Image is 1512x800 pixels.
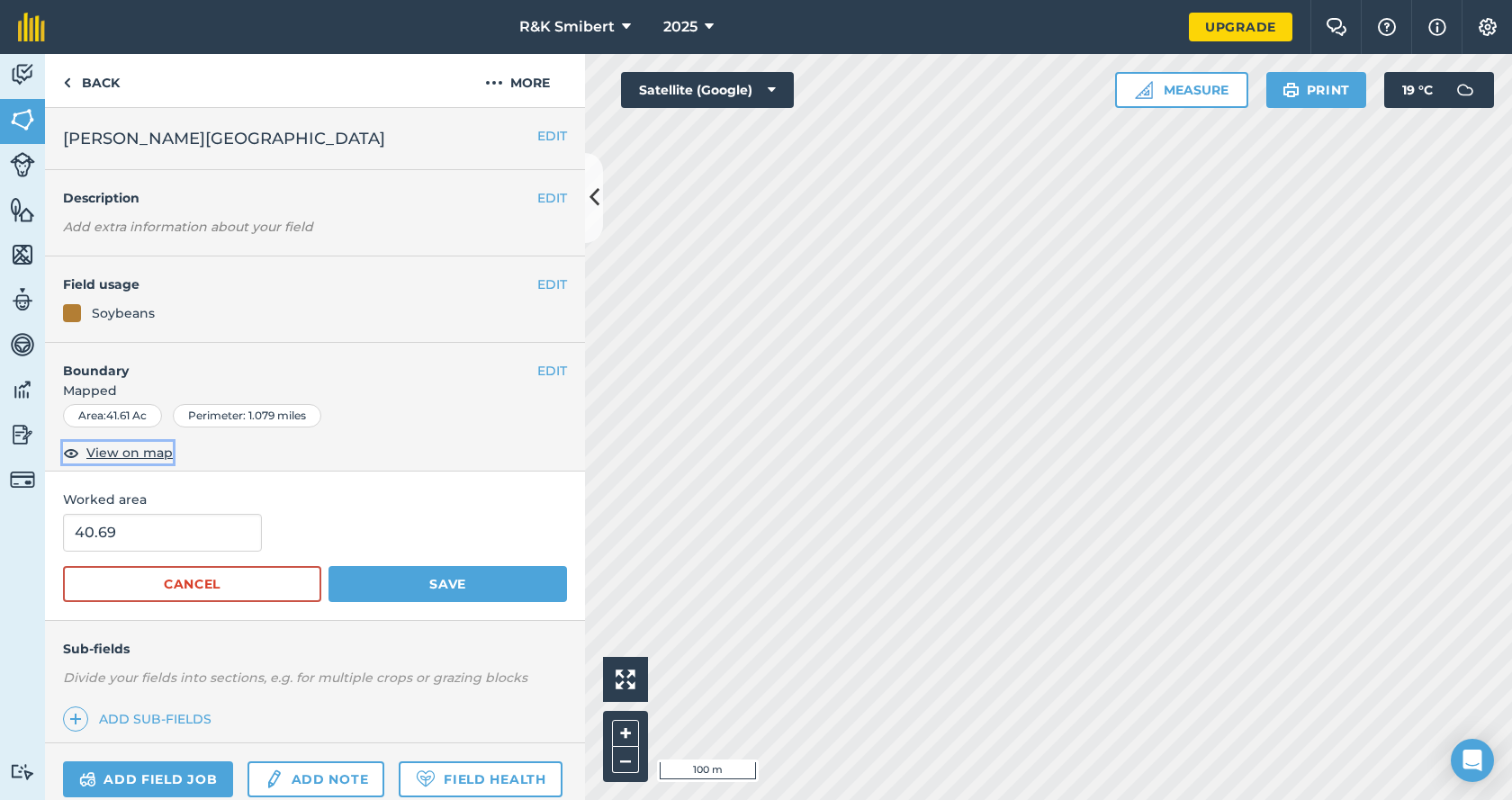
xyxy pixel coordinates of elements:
[485,72,503,94] img: svg+xml;base64,PHN2ZyB4bWxucz0iaHR0cDovL3d3dy53My5vcmcvMjAwMC9zdmciIHdpZHRoPSIyMCIgaGVpZ2h0PSIyNC...
[173,404,321,427] div: Perimeter : 1.079 miles
[63,670,527,686] em: Divide your fields into sections, e.g. for multiple crops or grazing blocks
[1428,16,1446,38] img: svg+xml;base64,PHN2ZyB4bWxucz0iaHR0cDovL3d3dy53My5vcmcvMjAwMC9zdmciIHdpZHRoPSIxNyIgaGVpZ2h0PSIxNy...
[1266,72,1367,108] button: Print
[537,126,567,146] button: EDIT
[63,761,233,797] a: Add field job
[79,769,96,790] img: svg+xml;base64,PD94bWwgdmVyc2lvbj0iMS4wIiBlbmNvZGluZz0idXRmLTgiPz4KPCEtLSBHZW5lcmF0b3I6IEFkb2JlIE...
[663,16,697,38] span: 2025
[1376,18,1398,36] img: A question mark icon
[10,467,35,492] img: svg+xml;base64,PD94bWwgdmVyc2lvbj0iMS4wIiBlbmNvZGluZz0idXRmLTgiPz4KPCEtLSBHZW5lcmF0b3I6IEFkb2JlIE...
[1447,72,1483,108] img: svg+xml;base64,PD94bWwgdmVyc2lvbj0iMS4wIiBlbmNvZGluZz0idXRmLTgiPz4KPCEtLSBHZW5lcmF0b3I6IEFkb2JlIE...
[264,769,283,790] img: svg+xml;base64,PD94bWwgdmVyc2lvbj0iMS4wIiBlbmNvZGluZz0idXRmLTgiPz4KPCEtLSBHZW5lcmF0b3I6IEFkb2JlIE...
[1384,72,1494,108] button: 19 °C
[92,303,155,323] div: Soybeans
[519,16,615,38] span: R&K Smibert
[1402,72,1433,108] span: 19 ° C
[63,490,567,509] span: Worked area
[10,241,35,268] img: svg+xml;base64,PHN2ZyB4bWxucz0iaHR0cDovL3d3dy53My5vcmcvMjAwMC9zdmciIHdpZHRoPSI1NiIgaGVpZ2h0PSI2MC...
[1451,739,1494,782] div: Open Intercom Messenger
[621,72,794,108] button: Satellite (Google)
[10,331,35,358] img: svg+xml;base64,PD94bWwgdmVyc2lvbj0iMS4wIiBlbmNvZGluZz0idXRmLTgiPz4KPCEtLSBHZW5lcmF0b3I6IEFkb2JlIE...
[63,442,173,463] button: View on map
[86,443,173,463] span: View on map
[45,381,585,400] span: Mapped
[1115,72,1248,108] button: Measure
[45,343,537,381] h4: Boundary
[69,708,82,730] img: svg+xml;base64,PHN2ZyB4bWxucz0iaHR0cDovL3d3dy53My5vcmcvMjAwMC9zdmciIHdpZHRoPSIxNCIgaGVpZ2h0PSIyNC...
[450,54,585,107] button: More
[63,442,79,463] img: svg+xml;base64,PHN2ZyB4bWxucz0iaHR0cDovL3d3dy53My5vcmcvMjAwMC9zdmciIHdpZHRoPSIxOCIgaGVpZ2h0PSIyNC...
[612,720,639,747] button: +
[63,404,162,427] div: Area : 41.61 Ac
[10,152,35,177] img: svg+xml;base64,PD94bWwgdmVyc2lvbj0iMS4wIiBlbmNvZGluZz0idXRmLTgiPz4KPCEtLSBHZW5lcmF0b3I6IEFkb2JlIE...
[45,54,138,107] a: Back
[1135,81,1153,99] img: Ruler icon
[399,761,562,797] a: Field Health
[63,72,71,94] img: svg+xml;base64,PHN2ZyB4bWxucz0iaHR0cDovL3d3dy53My5vcmcvMjAwMC9zdmciIHdpZHRoPSI5IiBoZWlnaHQ9IjI0Ii...
[1326,18,1347,36] img: Two speech bubbles overlapping with the left bubble in the forefront
[63,274,537,294] h4: Field usage
[10,61,35,88] img: svg+xml;base64,PD94bWwgdmVyc2lvbj0iMS4wIiBlbmNvZGluZz0idXRmLTgiPz4KPCEtLSBHZW5lcmF0b3I6IEFkb2JlIE...
[1282,79,1300,101] img: svg+xml;base64,PHN2ZyB4bWxucz0iaHR0cDovL3d3dy53My5vcmcvMjAwMC9zdmciIHdpZHRoPSIxOSIgaGVpZ2h0PSIyNC...
[537,274,567,294] button: EDIT
[10,763,35,780] img: svg+xml;base64,PD94bWwgdmVyc2lvbj0iMS4wIiBlbmNvZGluZz0idXRmLTgiPz4KPCEtLSBHZW5lcmF0b3I6IEFkb2JlIE...
[63,219,313,235] em: Add extra information about your field
[10,421,35,448] img: svg+xml;base64,PD94bWwgdmVyc2lvbj0iMS4wIiBlbmNvZGluZz0idXRmLTgiPz4KPCEtLSBHZW5lcmF0b3I6IEFkb2JlIE...
[616,670,635,689] img: Four arrows, one pointing top left, one top right, one bottom right and the last bottom left
[612,747,639,773] button: –
[18,13,45,41] img: fieldmargin Logo
[10,376,35,403] img: svg+xml;base64,PD94bWwgdmVyc2lvbj0iMS4wIiBlbmNvZGluZz0idXRmLTgiPz4KPCEtLSBHZW5lcmF0b3I6IEFkb2JlIE...
[247,761,384,797] a: Add note
[1189,13,1292,41] a: Upgrade
[63,126,385,151] span: [PERSON_NAME][GEOGRAPHIC_DATA]
[10,196,35,223] img: svg+xml;base64,PHN2ZyB4bWxucz0iaHR0cDovL3d3dy53My5vcmcvMjAwMC9zdmciIHdpZHRoPSI1NiIgaGVpZ2h0PSI2MC...
[63,706,219,732] a: Add sub-fields
[537,188,567,208] button: EDIT
[63,566,321,602] button: Cancel
[10,286,35,313] img: svg+xml;base64,PD94bWwgdmVyc2lvbj0iMS4wIiBlbmNvZGluZz0idXRmLTgiPz4KPCEtLSBHZW5lcmF0b3I6IEFkb2JlIE...
[10,106,35,133] img: svg+xml;base64,PHN2ZyB4bWxucz0iaHR0cDovL3d3dy53My5vcmcvMjAwMC9zdmciIHdpZHRoPSI1NiIgaGVpZ2h0PSI2MC...
[537,361,567,381] button: EDIT
[328,566,567,602] button: Save
[1477,18,1498,36] img: A cog icon
[63,188,567,208] h4: Description
[45,639,585,659] h4: Sub-fields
